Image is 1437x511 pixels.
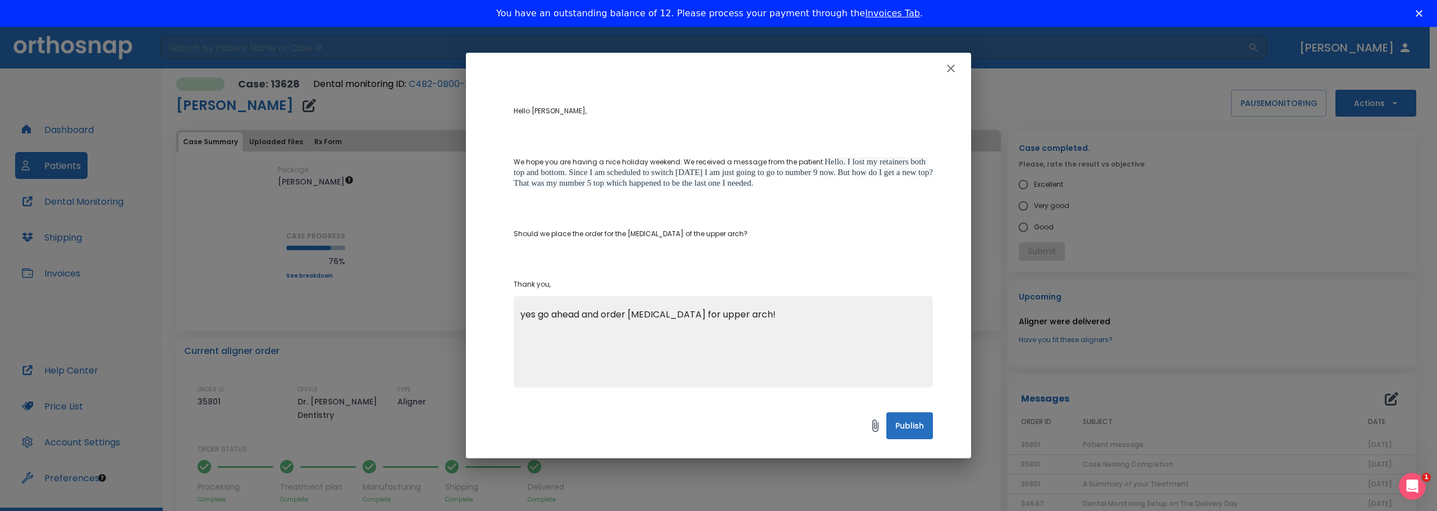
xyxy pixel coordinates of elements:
[514,156,933,188] p: We hope you are having a nice holiday weekend: We received a message from the patient:
[514,106,933,116] p: Hello [PERSON_NAME],
[514,279,933,289] p: Thank you,
[865,8,920,19] a: Invoices Tab
[1422,473,1431,482] span: 1
[1416,10,1427,17] div: Close
[496,8,923,19] div: You have an outstanding balance of 12. Please process your payment through the .
[514,229,933,239] p: Should we place the order for the [MEDICAL_DATA] of the upper arch?
[1399,473,1426,500] iframe: Intercom live chat
[514,157,935,187] span: Hello. I lost my retainers both top and bottom. Since I am scheduled to switch [DATE] I am just g...
[886,412,933,439] button: Publish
